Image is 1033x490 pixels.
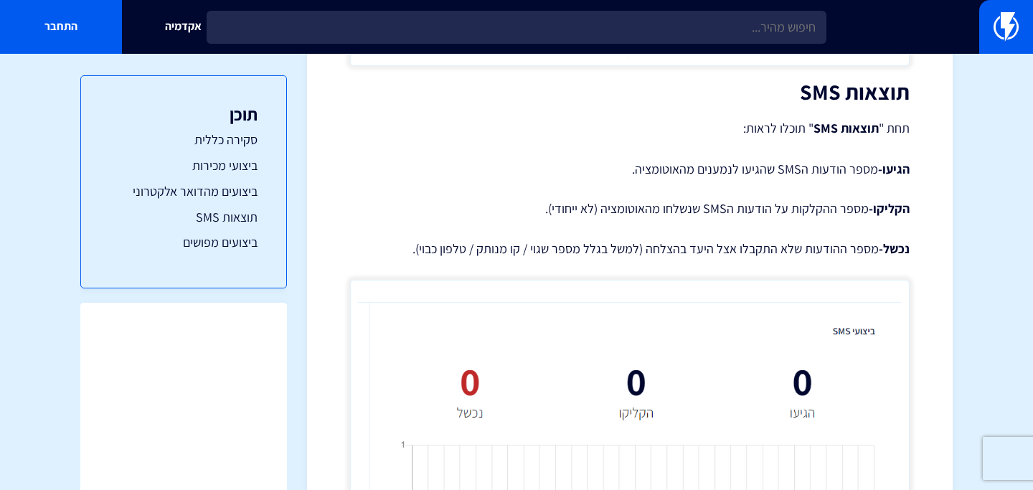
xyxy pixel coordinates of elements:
[869,200,910,217] strong: הקליקו-
[110,156,258,175] a: ביצועי מכירות
[110,105,258,123] h3: תוכן
[110,208,258,227] a: תוצאות SMS
[110,131,258,149] a: סקירה כללית
[879,240,910,257] strong: נכשל-
[110,233,258,252] a: ביצועים מפושים
[350,160,910,179] p: מספר הודעות הSMS שהגיעו לנמענים מהאוטומציה.
[110,182,258,201] a: ביצועים מהדואר אלקטרוני
[350,199,910,218] p: מספר ההקלקות על הודעות הSMS שנשלחו מהאוטומציה (לא ייחודי).
[207,11,826,44] input: חיפוש מהיר...
[350,118,910,138] p: תחת " " תוכלו לראות:
[350,240,910,258] p: מספר ההודעות שלא התקבלו אצל היעד בהצלחה (למשל בגלל מספר שגוי / קו מנותק / טלפון כבוי).
[878,161,910,177] strong: הגיעו-
[813,120,879,136] strong: תוצאות SMS
[350,80,910,104] h2: תוצאות SMS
